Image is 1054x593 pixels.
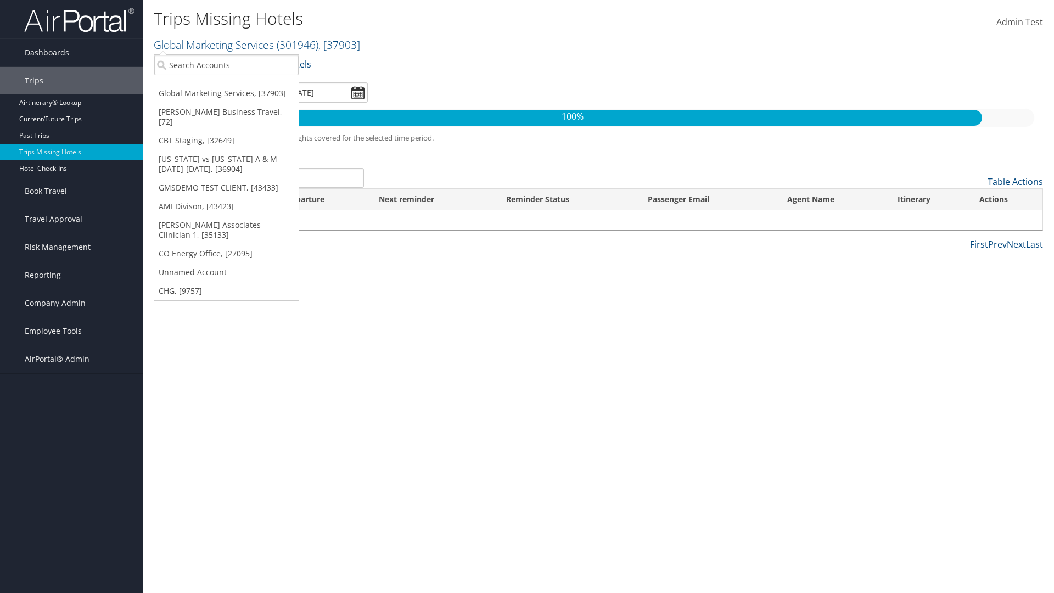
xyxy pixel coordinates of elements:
[638,189,777,210] th: Passenger Email: activate to sort column ascending
[154,103,299,131] a: [PERSON_NAME] Business Travel, [72]
[154,210,1042,230] td: All overnight stays are covered.
[988,238,1007,250] a: Prev
[154,55,299,75] input: Search Accounts
[154,282,299,300] a: CHG, [9757]
[777,189,888,210] th: Agent Name
[154,178,299,197] a: GMSDEMO TEST CLIENT, [43433]
[25,317,82,345] span: Employee Tools
[25,177,67,205] span: Book Travel
[154,37,360,52] a: Global Marketing Services
[277,37,318,52] span: ( 301946 )
[1026,238,1043,250] a: Last
[154,216,299,244] a: [PERSON_NAME] Associates - Clinician 1, [35133]
[996,16,1043,28] span: Admin Test
[24,7,134,33] img: airportal-logo.png
[154,7,747,30] h1: Trips Missing Hotels
[25,205,82,233] span: Travel Approval
[888,189,969,210] th: Itinerary
[154,84,299,103] a: Global Marketing Services, [37903]
[25,261,61,289] span: Reporting
[318,37,360,52] span: , [ 37903 ]
[276,189,369,210] th: Departure: activate to sort column ascending
[25,233,91,261] span: Risk Management
[253,82,368,103] input: [DATE] - [DATE]
[154,197,299,216] a: AMI Divison, [43423]
[988,176,1043,188] a: Table Actions
[25,67,43,94] span: Trips
[970,238,988,250] a: First
[154,244,299,263] a: CO Energy Office, [27095]
[164,110,982,124] p: 100%
[154,263,299,282] a: Unnamed Account
[25,345,89,373] span: AirPortal® Admin
[154,58,747,72] p: Filter:
[496,189,638,210] th: Reminder Status
[154,150,299,178] a: [US_STATE] vs [US_STATE] A & M [DATE]-[DATE], [36904]
[162,133,1035,143] h5: * progress bar represents overnights covered for the selected time period.
[996,5,1043,40] a: Admin Test
[154,131,299,150] a: CBT Staging, [32649]
[369,189,496,210] th: Next reminder
[25,289,86,317] span: Company Admin
[969,189,1042,210] th: Actions
[1007,238,1026,250] a: Next
[25,39,69,66] span: Dashboards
